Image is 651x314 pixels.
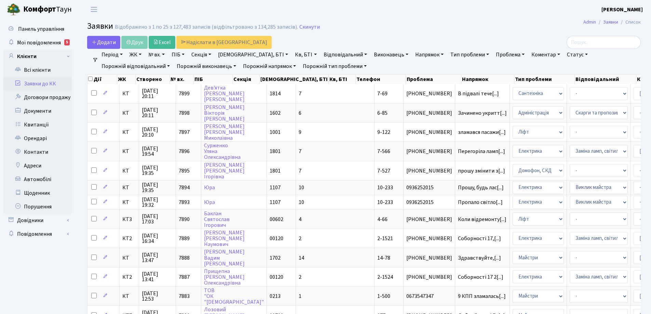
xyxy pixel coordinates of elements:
[169,49,187,60] a: ПІБ
[377,109,388,117] span: 6-85
[270,292,281,300] span: 0213
[215,49,291,60] a: [DEMOGRAPHIC_DATA], БТІ
[406,217,452,222] span: [PHONE_NUMBER]
[377,254,390,262] span: 14-78
[3,173,72,186] a: Автомобілі
[142,233,173,244] span: [DATE] 16:34
[299,90,301,97] span: 7
[618,18,641,26] li: Список
[122,129,136,135] span: КТ
[448,49,492,60] a: Тип проблеми
[3,145,72,159] a: Контакти
[204,199,215,206] a: Юра
[115,24,298,30] div: Відображено з 1 по 25 з 127,483 записів (відфільтровано з 134,285 записів).
[122,110,136,116] span: КТ
[142,252,173,263] span: [DATE] 13:47
[406,255,452,261] span: [PHONE_NUMBER]
[564,49,591,60] a: Статус
[7,3,21,16] img: logo.png
[299,24,320,30] a: Скинути
[583,18,596,26] a: Admin
[458,148,505,155] span: Перегоріла ламп[...]
[204,248,245,268] a: [PERSON_NAME]Вадим[PERSON_NAME]
[122,185,136,190] span: КТ
[299,235,301,242] span: 2
[270,128,281,136] span: 1001
[270,109,281,117] span: 1602
[299,273,301,281] span: 2
[458,128,506,136] span: зламався пасажи[...]
[458,292,506,300] span: 9 КПП зламалась[...]
[406,110,452,116] span: [PHONE_NUMBER]
[406,185,452,190] span: 0936252015
[458,235,501,242] span: Соборності 17,[...]
[87,20,113,32] span: Заявки
[406,274,452,280] span: [PHONE_NUMBER]
[122,274,136,280] span: КТ2
[300,60,369,72] a: Порожній тип проблеми
[87,74,117,84] th: Дії
[179,216,190,223] span: 7890
[23,4,56,15] b: Комфорт
[270,199,281,206] span: 1107
[204,123,245,142] a: [PERSON_NAME][PERSON_NAME]Миколаївна
[412,49,446,60] a: Напрямок
[406,149,452,154] span: [PHONE_NUMBER]
[3,63,72,77] a: Всі клієнти
[458,184,504,191] span: Прошу, будь лас[...]
[122,149,136,154] span: КТ
[3,50,72,63] a: Клієнти
[529,49,563,60] a: Коментар
[179,254,190,262] span: 7888
[136,74,170,84] th: Створено
[377,90,388,97] span: 7-69
[179,235,190,242] span: 7889
[240,60,299,72] a: Порожній напрямок
[194,74,233,84] th: ПІБ
[377,199,393,206] span: 10-233
[122,91,136,96] span: КТ
[371,49,411,60] a: Виконавець
[3,132,72,145] a: Орендарі
[3,36,72,50] a: Мої повідомлення5
[142,88,173,99] span: [DATE] 20:11
[458,90,499,97] span: В підвалі тече[...]
[3,227,72,241] a: Повідомлення
[270,184,281,191] span: 1107
[179,184,190,191] span: 7894
[458,109,507,117] span: Зачинено укритт[...]
[299,148,301,155] span: 7
[204,184,215,191] a: Юра
[179,128,190,136] span: 7897
[299,128,301,136] span: 9
[142,165,173,176] span: [DATE] 19:35
[3,104,72,118] a: Документи
[299,167,301,175] span: 7
[23,4,72,15] span: Таун
[299,216,301,223] span: 4
[601,5,643,14] a: [PERSON_NAME]
[377,148,390,155] span: 7-566
[406,200,452,205] span: 0936252015
[406,129,452,135] span: [PHONE_NUMBER]
[179,167,190,175] span: 7895
[377,167,390,175] span: 7-527
[601,6,643,13] b: [PERSON_NAME]
[270,254,281,262] span: 1702
[3,22,72,36] a: Панель управління
[142,291,173,302] span: [DATE] 12:53
[356,74,406,84] th: Телефон
[3,159,72,173] a: Адреси
[142,127,173,138] span: [DATE] 20:10
[461,74,514,84] th: Напрямок
[122,217,136,222] span: КТ3
[99,49,125,60] a: Період
[92,39,116,46] span: Додати
[406,236,452,241] span: [PHONE_NUMBER]
[142,182,173,193] span: [DATE] 19:35
[146,49,167,60] a: № вх.
[575,74,636,84] th: Відповідальний
[603,18,618,26] a: Заявки
[149,36,175,49] a: Excel
[3,186,72,200] a: Щоденник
